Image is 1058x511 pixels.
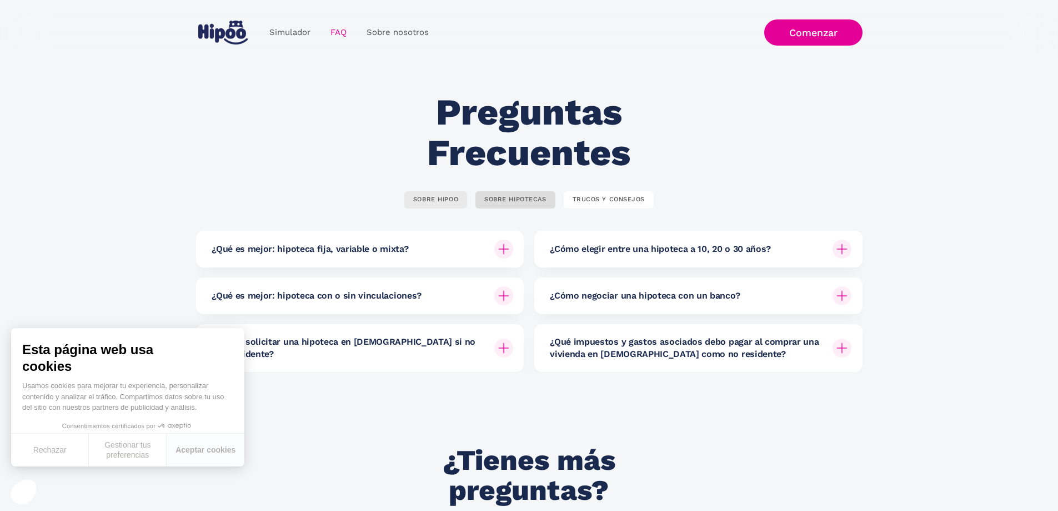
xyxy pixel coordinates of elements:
[357,22,439,43] a: Sobre nosotros
[764,19,863,46] a: Comenzar
[550,243,771,255] h6: ¿Cómo elegir entre una hipoteca a 10, 20 o 30 años?
[212,290,422,302] h6: ¿Qué es mejor: hipoteca con o sin vinculaciones?
[401,445,657,505] h1: ¿Tienes más preguntas?
[196,16,250,49] a: home
[212,336,485,361] h6: ¿Puedo solicitar una hipoteca en [DEMOGRAPHIC_DATA] si no soy residente?
[573,196,645,204] div: TRUCOS Y CONSEJOS
[259,22,320,43] a: Simulador
[364,92,694,173] h2: Preguntas Frecuentes
[212,243,408,255] h6: ¿Qué es mejor: hipoteca fija, variable o mixta?
[550,290,740,302] h6: ¿Cómo negociar una hipoteca con un banco?
[484,196,546,204] div: SOBRE HIPOTECAS
[550,336,824,361] h6: ¿Qué impuestos y gastos asociados debo pagar al comprar una vivienda en [DEMOGRAPHIC_DATA] como n...
[413,196,458,204] div: SOBRE HIPOO
[320,22,357,43] a: FAQ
